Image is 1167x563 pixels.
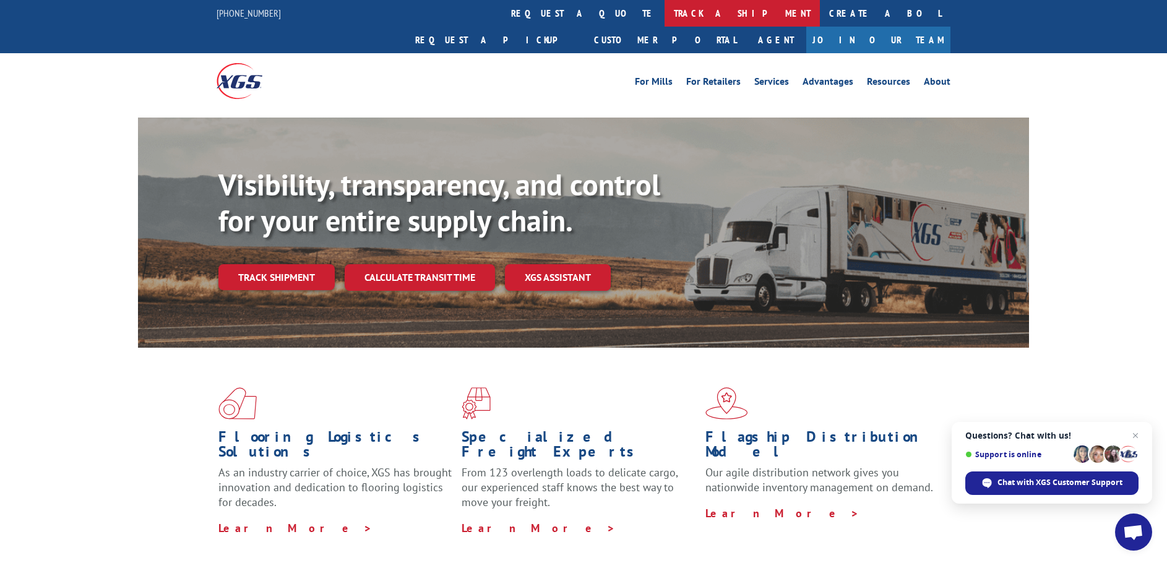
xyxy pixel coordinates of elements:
[218,521,372,535] a: Learn More >
[705,506,859,520] a: Learn More >
[754,77,789,90] a: Services
[462,429,695,465] h1: Specialized Freight Experts
[806,27,950,53] a: Join Our Team
[965,450,1069,459] span: Support is online
[218,465,452,509] span: As an industry carrier of choice, XGS has brought innovation and dedication to flooring logistics...
[705,387,748,419] img: xgs-icon-flagship-distribution-model-red
[803,77,853,90] a: Advantages
[1115,514,1152,551] div: Open chat
[462,465,695,520] p: From 123 overlength loads to delicate cargo, our experienced staff knows the best way to move you...
[218,387,257,419] img: xgs-icon-total-supply-chain-intelligence-red
[218,165,660,239] b: Visibility, transparency, and control for your entire supply chain.
[965,471,1139,495] div: Chat with XGS Customer Support
[218,264,335,290] a: Track shipment
[345,264,495,291] a: Calculate transit time
[585,27,746,53] a: Customer Portal
[997,477,1122,488] span: Chat with XGS Customer Support
[462,387,491,419] img: xgs-icon-focused-on-flooring-red
[746,27,806,53] a: Agent
[1128,428,1143,443] span: Close chat
[505,264,611,291] a: XGS ASSISTANT
[635,77,673,90] a: For Mills
[867,77,910,90] a: Resources
[924,77,950,90] a: About
[705,429,939,465] h1: Flagship Distribution Model
[462,521,616,535] a: Learn More >
[217,7,281,19] a: [PHONE_NUMBER]
[965,431,1139,441] span: Questions? Chat with us!
[218,429,452,465] h1: Flooring Logistics Solutions
[705,465,933,494] span: Our agile distribution network gives you nationwide inventory management on demand.
[686,77,741,90] a: For Retailers
[406,27,585,53] a: Request a pickup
